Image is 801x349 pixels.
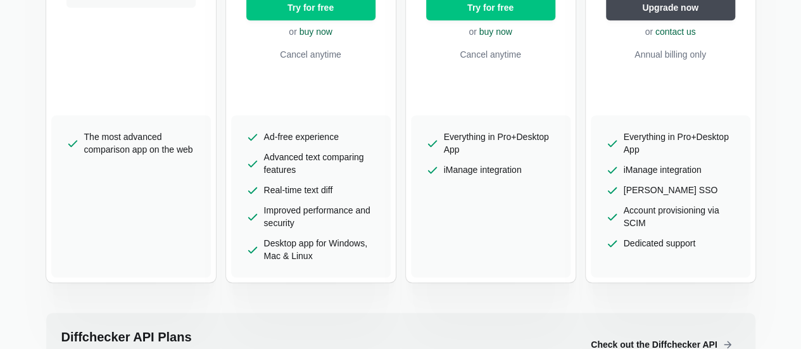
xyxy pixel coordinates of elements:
[264,130,339,143] span: Ad-free experience
[246,25,375,38] p: or
[264,184,333,196] span: Real-time text diff
[246,48,375,61] p: Cancel anytime
[655,27,696,37] a: contact us
[606,25,735,38] p: or
[624,237,696,250] span: Dedicated support
[264,237,375,262] span: Desktop app for Windows, Mac & Linux
[264,204,375,229] span: Improved performance and security
[444,163,522,176] span: iManage integration
[606,48,735,61] p: Annual billing only
[426,48,555,61] p: Cancel anytime
[84,130,196,156] span: The most advanced comparison app on the web
[640,1,701,14] span: Upgrade now
[624,184,718,196] span: [PERSON_NAME] SSO
[465,1,516,14] span: Try for free
[624,163,702,176] span: iManage integration
[444,130,555,156] span: Everything in Pro+Desktop App
[300,27,332,37] a: buy now
[426,25,555,38] p: or
[479,27,512,37] a: buy now
[264,151,375,176] span: Advanced text comparing features
[61,328,571,346] h2: Diffchecker API Plans
[285,1,336,14] span: Try for free
[624,204,735,229] span: Account provisioning via SCIM
[624,130,735,156] span: Everything in Pro+Desktop App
